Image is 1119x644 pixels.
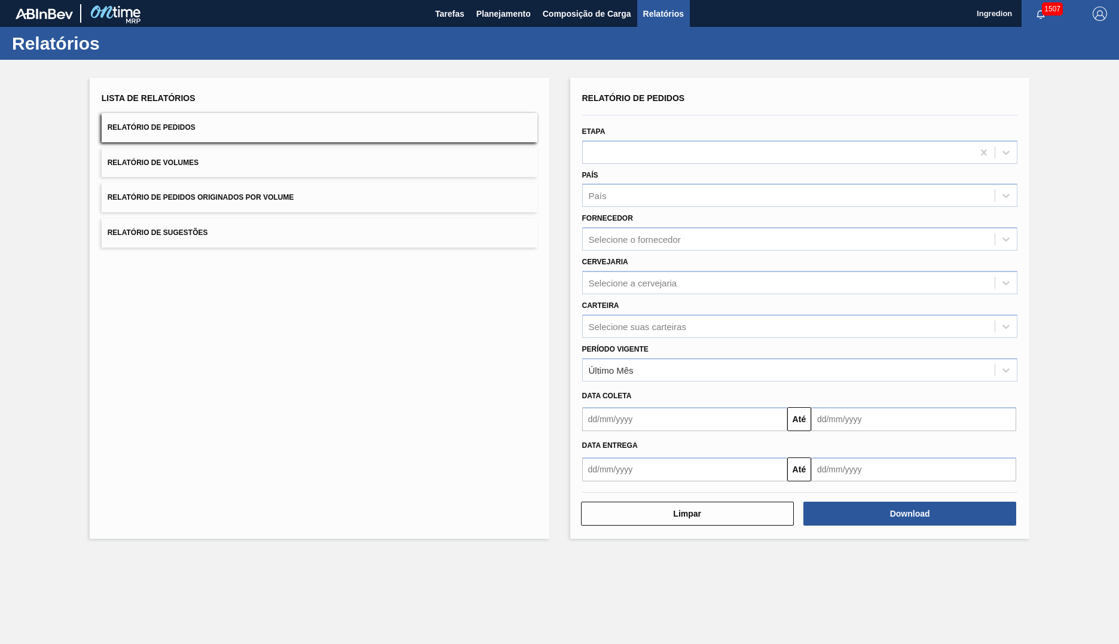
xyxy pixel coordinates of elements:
[582,441,638,450] span: Data entrega
[787,407,811,431] button: Até
[582,93,685,103] span: Relatório de Pedidos
[16,8,73,19] img: TNhmsLtSVTkK8tSr43FrP2fwEKptu5GPRR3wAAAABJRU5ErkJggg==
[102,93,195,103] span: Lista de Relatórios
[102,113,537,142] button: Relatório de Pedidos
[811,457,1016,481] input: dd/mm/yyyy
[811,407,1016,431] input: dd/mm/yyyy
[476,7,531,21] span: Planejamento
[102,218,537,248] button: Relatório de Sugestões
[1093,7,1107,21] img: Logout
[582,301,619,310] label: Carteira
[1022,5,1060,22] button: Notificações
[582,127,606,136] label: Etapa
[582,407,787,431] input: dd/mm/yyyy
[589,234,681,245] div: Selecione o fornecedor
[102,183,537,212] button: Relatório de Pedidos Originados por Volume
[643,7,684,21] span: Relatórios
[589,321,686,331] div: Selecione suas carteiras
[581,502,794,526] button: Limpar
[582,258,628,266] label: Cervejaria
[582,214,633,222] label: Fornecedor
[108,193,294,202] span: Relatório de Pedidos Originados por Volume
[589,191,607,201] div: País
[108,158,198,167] span: Relatório de Volumes
[582,345,649,353] label: Período Vigente
[1042,2,1063,16] span: 1507
[582,171,598,179] label: País
[582,392,632,400] span: Data coleta
[435,7,464,21] span: Tarefas
[108,228,208,237] span: Relatório de Sugestões
[803,502,1016,526] button: Download
[787,457,811,481] button: Até
[543,7,631,21] span: Composição de Carga
[589,277,677,288] div: Selecione a cervejaria
[12,36,224,50] h1: Relatórios
[589,365,634,375] div: Último Mês
[108,123,195,132] span: Relatório de Pedidos
[102,148,537,178] button: Relatório de Volumes
[582,457,787,481] input: dd/mm/yyyy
